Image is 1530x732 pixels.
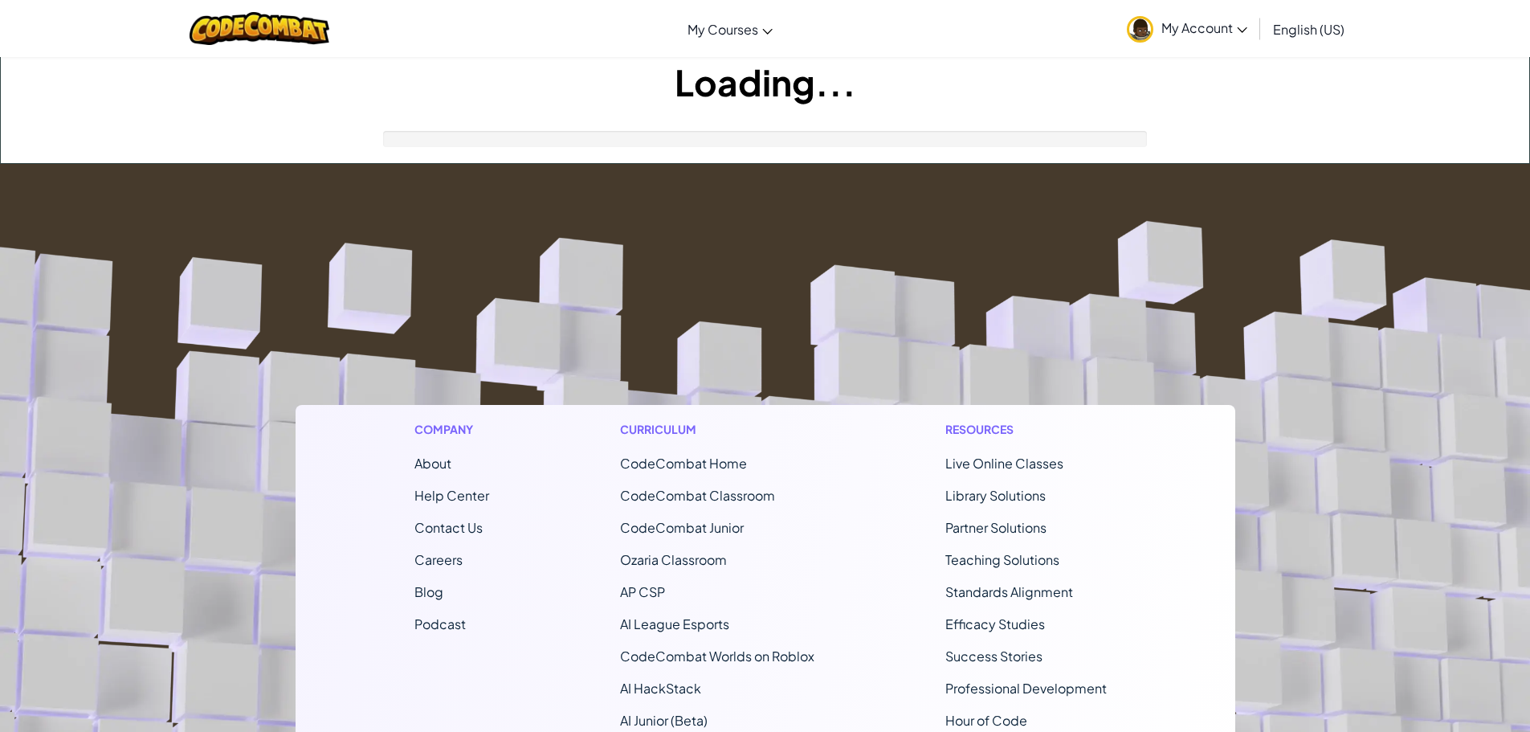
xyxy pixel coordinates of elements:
[945,712,1027,729] a: Hour of Code
[1265,7,1353,51] a: English (US)
[620,680,701,697] a: AI HackStack
[620,583,665,600] a: AP CSP
[414,583,443,600] a: Blog
[1119,3,1255,54] a: My Account
[620,487,775,504] a: CodeCombat Classroom
[620,712,708,729] a: AI Junior (Beta)
[1127,16,1153,43] img: avatar
[414,551,463,568] a: Careers
[945,551,1059,568] a: Teaching Solutions
[414,421,489,438] h1: Company
[414,455,451,472] a: About
[620,421,814,438] h1: Curriculum
[945,455,1063,472] a: Live Online Classes
[945,648,1042,665] a: Success Stories
[945,615,1045,632] a: Efficacy Studies
[945,519,1047,536] a: Partner Solutions
[620,648,814,665] a: CodeCombat Worlds on Roblox
[620,519,744,536] a: CodeCombat Junior
[414,487,489,504] a: Help Center
[414,615,466,632] a: Podcast
[687,21,758,38] span: My Courses
[1273,21,1344,38] span: English (US)
[945,583,1073,600] a: Standards Alignment
[945,680,1107,697] a: Professional Development
[620,615,729,632] a: AI League Esports
[620,455,747,472] span: CodeCombat Home
[1161,19,1247,36] span: My Account
[1,57,1529,107] h1: Loading...
[414,519,483,536] span: Contact Us
[945,421,1116,438] h1: Resources
[620,551,727,568] a: Ozaria Classroom
[679,7,781,51] a: My Courses
[190,12,330,45] img: CodeCombat logo
[945,487,1046,504] a: Library Solutions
